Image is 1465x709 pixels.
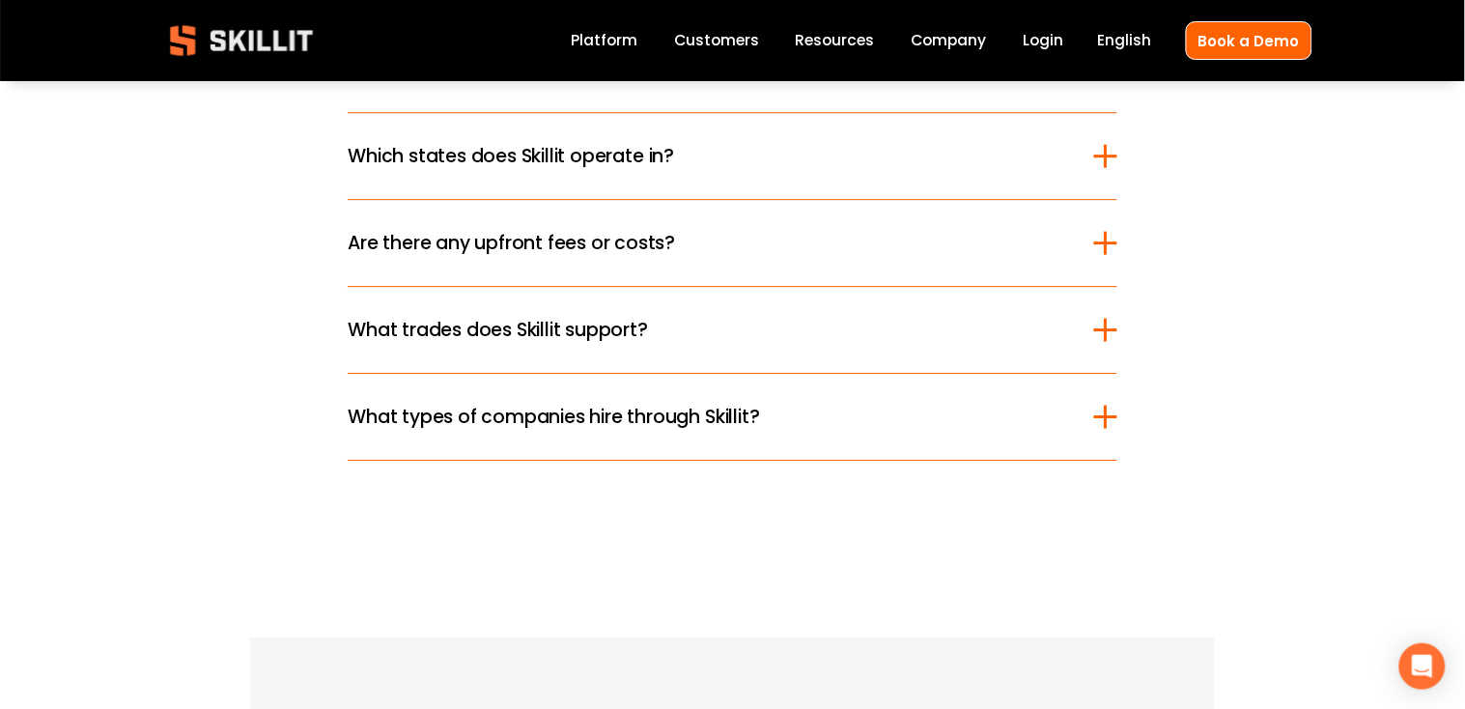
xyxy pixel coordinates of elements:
button: Are there any upfront fees or costs? [348,200,1116,286]
a: Company [912,28,987,54]
div: language picker [1098,28,1152,54]
span: What types of companies hire through Skillit? [348,403,1093,431]
span: What trades does Skillit support? [348,316,1093,344]
div: Open Intercom Messenger [1399,643,1446,690]
button: What types of companies hire through Skillit? [348,374,1116,460]
span: English [1098,29,1152,51]
span: Are there any upfront fees or costs? [348,229,1093,257]
span: Which states does Skillit operate in? [348,142,1093,170]
a: folder dropdown [796,28,875,54]
a: Platform [571,28,637,54]
img: Skillit [154,12,329,70]
button: What trades does Skillit support? [348,287,1116,373]
a: Login [1024,28,1064,54]
a: Customers [674,28,759,54]
button: Which states does Skillit operate in? [348,113,1116,199]
span: Resources [796,29,875,51]
a: Book a Demo [1186,21,1312,59]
